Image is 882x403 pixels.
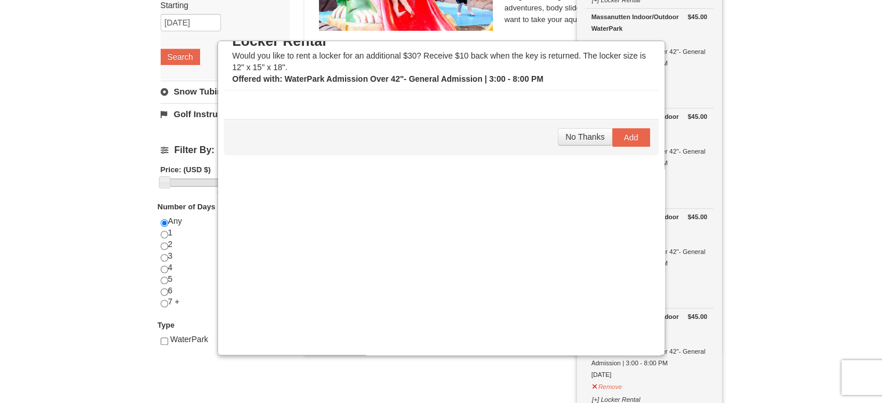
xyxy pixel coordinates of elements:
button: Add [612,128,650,147]
div: Any 1 2 3 4 5 6 7 + [161,216,290,320]
div: Would you like to rent a locker for an additional $30? Receive $10 back when the key is returned.... [233,32,650,85]
button: Remove [591,378,623,393]
span: Add [624,133,638,142]
a: Snow Tubing [161,81,290,102]
strong: Price: (USD $) [161,165,211,174]
h4: Filter By: [161,145,290,155]
strong: $45.00 [688,211,707,223]
button: No Thanks [558,128,612,146]
strong: $45.00 [688,11,707,23]
span: WaterPark [170,335,208,344]
strong: Number of Days [158,202,216,211]
strong: Type [158,321,175,329]
strong: $45.00 [688,311,707,322]
a: Golf Instruction [161,103,290,125]
div: Massanutten Indoor/Outdoor WaterPark [591,11,707,34]
label: - [161,187,290,198]
strong: $45.00 [688,111,707,122]
div: WaterPark Admission Over 42"- General Admission | 3:00 - 8:00 PM [DATE] [591,11,707,81]
span: Offered with [233,74,280,83]
span: No Thanks [565,132,604,141]
h3: Locker Rental [233,32,650,50]
button: Search [161,49,200,65]
strong: : WaterPark Admission Over 42"- General Admission | 3:00 - 8:00 PM [233,74,544,83]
